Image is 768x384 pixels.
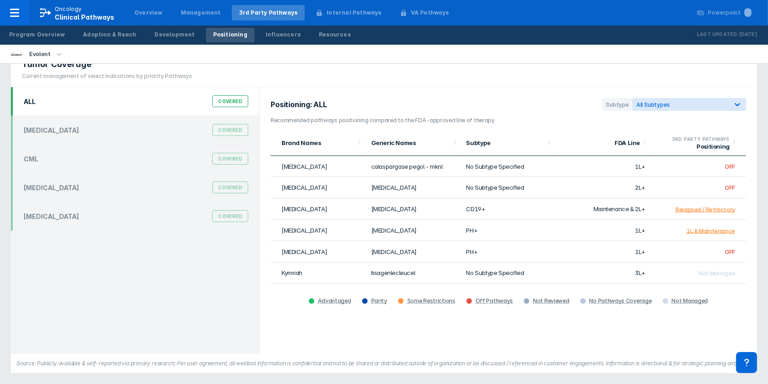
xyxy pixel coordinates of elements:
div: [MEDICAL_DATA] [24,126,79,134]
div: VA Pathways [411,9,449,17]
div: Resources [319,31,351,39]
div: Development [154,31,195,39]
td: 2L+ [556,177,651,198]
a: Positioning [206,28,255,42]
div: Evolent [26,48,54,61]
td: [MEDICAL_DATA] [271,156,366,177]
td: Maintenance & 2L+ [556,198,651,220]
div: Not Reviewed [533,297,569,305]
td: calaspargase pegol - mknl [366,156,461,177]
td: PH+ [461,241,556,262]
td: [MEDICAL_DATA] [271,241,366,262]
div: Some Restrictions [407,297,456,305]
a: 3rd Party Pathways [232,5,305,21]
div: Program Overview [9,31,65,39]
div: Influencers [266,31,301,39]
td: Kymriah [271,263,366,284]
p: Oncology [55,5,82,13]
div: Current management of select indications by priority Pathways [22,72,192,80]
td: [MEDICAL_DATA] [271,177,366,198]
div: Brand Names [282,139,355,146]
div: Covered [212,210,248,222]
div: [MEDICAL_DATA] [24,184,79,192]
div: ALL [24,98,36,105]
img: new-century-health [11,49,22,60]
span: OFF [725,249,735,256]
div: Covered [212,153,248,165]
span: Clinical Pathways [55,13,114,21]
div: No Pathways Coverage [589,297,652,305]
p: [DATE] [739,30,757,39]
td: 3L+ [556,263,651,284]
div: Management [181,9,221,17]
div: Contact Support [736,352,757,373]
td: No Subtype Specified [461,177,556,198]
span: OFF [725,163,735,170]
div: Internal Pathways [327,9,381,17]
p: Last Updated: [697,30,739,39]
div: [MEDICAL_DATA] [24,213,79,220]
td: [MEDICAL_DATA] [271,198,366,220]
td: [MEDICAL_DATA] [366,177,461,198]
td: No Subtype Specified [461,263,556,284]
td: 1L+ [556,220,651,241]
div: CML [24,155,38,163]
div: Subtype [466,139,545,146]
div: Not Managed [672,297,708,305]
td: 1L+ [556,156,651,177]
td: [MEDICAL_DATA] [366,220,461,241]
h3: Recommended pathways positioning compared to the FDA-approved line of therapy [271,116,746,125]
div: Off Pathways [476,297,513,305]
td: 1L+ [556,241,651,262]
div: Adoption & Reach [83,31,136,39]
figcaption: Source: Publicly available & self-reported via primary research; Per user agreement, all webtool ... [16,359,752,368]
span: OFF [725,184,735,192]
a: Management [174,5,228,21]
a: Influencers [258,28,308,42]
td: [MEDICAL_DATA] [366,241,461,262]
div: Overview [134,9,163,17]
div: Relapsed / Refractory [676,206,735,213]
td: tisagenlecleucel [366,263,461,284]
td: [MEDICAL_DATA] [271,220,366,241]
a: Program Overview [2,28,72,42]
div: Powerpoint [708,9,752,17]
div: Generic Names [371,139,450,146]
div: Covered [212,182,248,193]
span: All Subtypes [636,101,670,108]
span: Not Managed [698,270,735,277]
a: Adoption & Reach [76,28,143,42]
div: Advantaged [318,297,351,305]
div: 3RD PARTY PATHWAYS [656,135,730,143]
div: Covered [212,124,248,136]
div: Subtype [602,98,632,111]
a: Development [147,28,202,42]
td: [MEDICAL_DATA] [366,198,461,220]
td: PH+ [461,220,556,241]
div: Covered [212,95,248,107]
td: CD19+ [461,198,556,220]
div: 3rd Party Pathways [239,9,298,17]
div: Parity [371,297,387,305]
td: No Subtype Specified [461,156,556,177]
a: Resources [312,28,358,42]
span: Tumor Coverage [22,59,92,70]
a: Overview [127,5,170,21]
div: Positioning [656,143,730,150]
div: FDA Line [561,139,640,146]
div: Positioning [213,31,247,39]
h2: Positioning: ALL [271,100,333,109]
div: 1L & Maintenance [686,227,735,234]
